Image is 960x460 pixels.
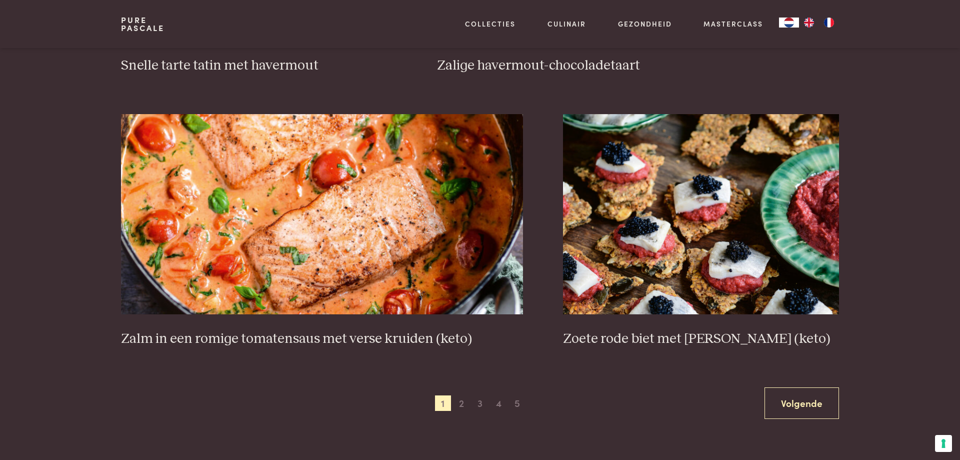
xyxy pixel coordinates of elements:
span: 5 [509,395,525,411]
a: EN [799,18,819,28]
a: NL [779,18,799,28]
a: Zalm in een romige tomatensaus met verse kruiden (keto) Zalm in een romige tomatensaus met verse ... [121,114,523,347]
a: Volgende [764,387,839,419]
div: Language [779,18,799,28]
h3: Snelle tarte tatin met havermout [121,57,397,75]
img: Zalm in een romige tomatensaus met verse kruiden (keto) [121,114,523,314]
a: Gezondheid [618,19,672,29]
span: 2 [453,395,469,411]
span: 3 [472,395,488,411]
h3: Zalige havermout-chocoladetaart [437,57,839,75]
h3: Zalm in een romige tomatensaus met verse kruiden (keto) [121,330,523,348]
a: Culinair [547,19,586,29]
img: Zoete rode biet met zure haring (keto) [563,114,839,314]
a: Collecties [465,19,515,29]
aside: Language selected: Nederlands [779,18,839,28]
a: Masterclass [703,19,763,29]
span: 1 [435,395,451,411]
a: PurePascale [121,16,164,32]
h3: Zoete rode biet met [PERSON_NAME] (keto) [563,330,839,348]
a: FR [819,18,839,28]
ul: Language list [799,18,839,28]
a: Zoete rode biet met zure haring (keto) Zoete rode biet met [PERSON_NAME] (keto) [563,114,839,347]
button: Uw voorkeuren voor toestemming voor trackingtechnologieën [935,435,952,452]
span: 4 [490,395,506,411]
